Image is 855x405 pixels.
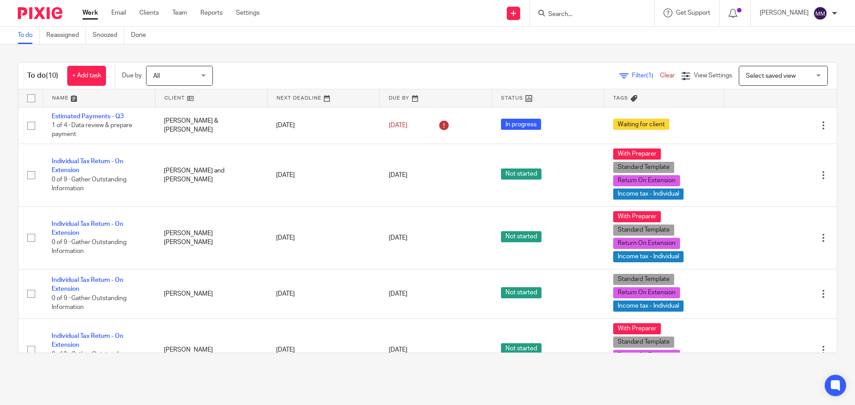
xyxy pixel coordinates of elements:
span: With Preparer [613,211,661,222]
span: (1) [646,72,653,79]
span: Filter [632,72,660,79]
span: Not started [501,287,541,298]
p: [PERSON_NAME] [760,8,809,17]
span: [DATE] [389,235,407,241]
td: [DATE] [267,269,379,318]
td: [DATE] [267,206,379,269]
h1: To do [27,71,58,80]
span: Return On Extension [613,238,680,249]
td: [DATE] [267,318,379,381]
span: Standard Template [613,162,674,173]
a: Reassigned [46,27,86,44]
span: [DATE] [389,172,407,178]
span: 0 of 9 · Gather Outstanding Information [52,295,126,311]
a: Done [131,27,153,44]
span: All [153,73,160,79]
p: Due by [122,71,142,80]
a: Individual Tax Return - On Extension [52,221,123,236]
a: Snoozed [93,27,124,44]
td: [PERSON_NAME] [PERSON_NAME] [155,206,267,269]
span: 0 of 9 · Gather Outstanding Information [52,351,126,367]
a: To do [18,27,40,44]
span: (10) [46,72,58,79]
a: Settings [236,8,260,17]
a: Clients [139,8,159,17]
img: svg%3E [813,6,827,20]
td: [PERSON_NAME] [155,269,267,318]
span: With Preparer [613,148,661,160]
span: Not started [501,231,541,242]
span: Standard Template [613,337,674,348]
img: Pixie [18,7,62,19]
span: In progress [501,119,541,130]
span: Return On Extension [613,287,680,298]
span: Select saved view [746,73,796,79]
span: Waiting for client [613,119,669,130]
span: 1 of 4 · Data review & prepare payment [52,122,132,138]
span: Income tax - Individual [613,188,684,200]
span: Not started [501,343,541,354]
a: Email [111,8,126,17]
td: [DATE] [267,107,379,144]
a: Estimated Payments - Q3 [52,113,124,120]
td: [DATE] [267,144,379,206]
a: Team [172,8,187,17]
a: Clear [660,72,675,79]
input: Search [547,11,627,19]
a: Individual Tax Return - On Extension [52,158,123,173]
td: [PERSON_NAME] and [PERSON_NAME] [155,144,267,206]
td: [PERSON_NAME] [155,318,267,381]
a: Individual Tax Return - On Extension [52,277,123,292]
span: Standard Template [613,225,674,236]
span: View Settings [694,72,732,79]
span: Tags [613,96,628,100]
a: Reports [200,8,223,17]
span: Not started [501,168,541,180]
span: Return On Extension [613,175,680,186]
span: Get Support [676,10,710,16]
span: [DATE] [389,122,407,128]
span: Income tax - Individual [613,301,684,312]
a: + Add task [67,66,106,86]
a: Individual Tax Return - On Extension [52,333,123,348]
span: [DATE] [389,347,407,353]
span: Standard Template [613,274,674,285]
span: [DATE] [389,291,407,297]
span: With Preparer [613,323,661,334]
td: [PERSON_NAME] & [PERSON_NAME] [155,107,267,144]
span: Return On Extension [613,350,680,361]
a: Work [82,8,98,17]
span: 0 of 9 · Gather Outstanding Information [52,239,126,255]
span: Income tax - Individual [613,251,684,262]
span: 0 of 9 · Gather Outstanding Information [52,176,126,192]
